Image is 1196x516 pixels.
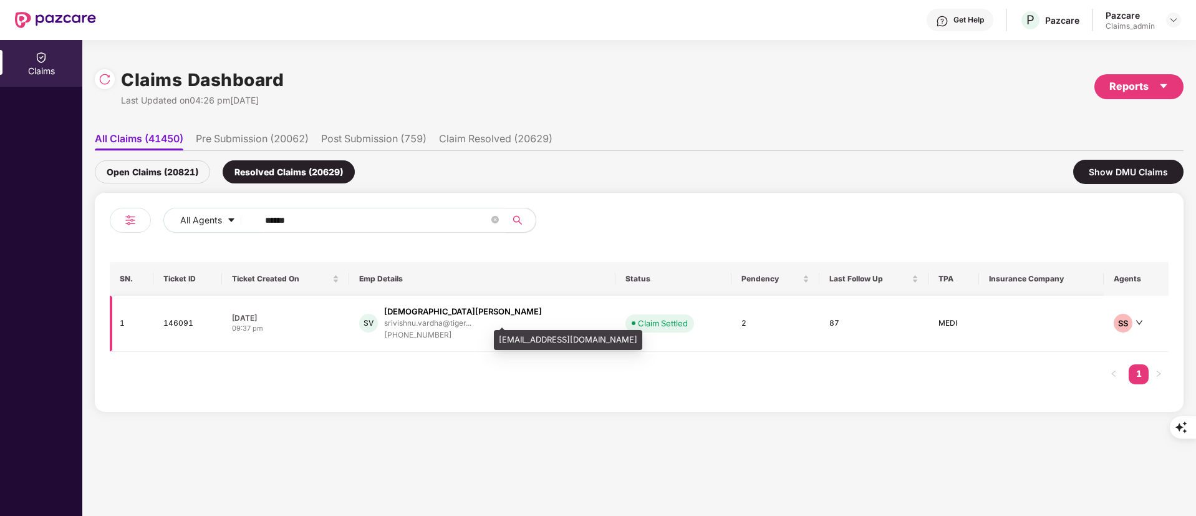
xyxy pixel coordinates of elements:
th: Agents [1104,262,1169,296]
img: svg+xml;base64,PHN2ZyBpZD0iSGVscC0zMngzMiIgeG1sbnM9Imh0dHA6Ly93d3cudzMub3JnLzIwMDAvc3ZnIiB3aWR0aD... [936,15,948,27]
span: P [1026,12,1034,27]
th: Pendency [731,262,819,296]
div: Claims_admin [1106,21,1155,31]
th: Last Follow Up [819,262,928,296]
img: svg+xml;base64,PHN2ZyBpZD0iRHJvcGRvd24tMzJ4MzIiIHhtbG5zPSJodHRwOi8vd3d3LnczLm9yZy8yMDAwL3N2ZyIgd2... [1169,15,1179,25]
div: Pazcare [1045,14,1079,26]
div: Pazcare [1106,9,1155,21]
div: Get Help [953,15,984,25]
th: Ticket Created On [222,262,349,296]
span: Last Follow Up [829,274,909,284]
span: Ticket Created On [232,274,330,284]
img: svg+xml;base64,PHN2ZyBpZD0iQ2xhaW0iIHhtbG5zPSJodHRwOi8vd3d3LnczLm9yZy8yMDAwL3N2ZyIgd2lkdGg9IjIwIi... [35,51,47,64]
img: New Pazcare Logo [15,12,96,28]
span: Pendency [741,274,800,284]
div: [EMAIL_ADDRESS][DOMAIN_NAME] [494,330,642,350]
